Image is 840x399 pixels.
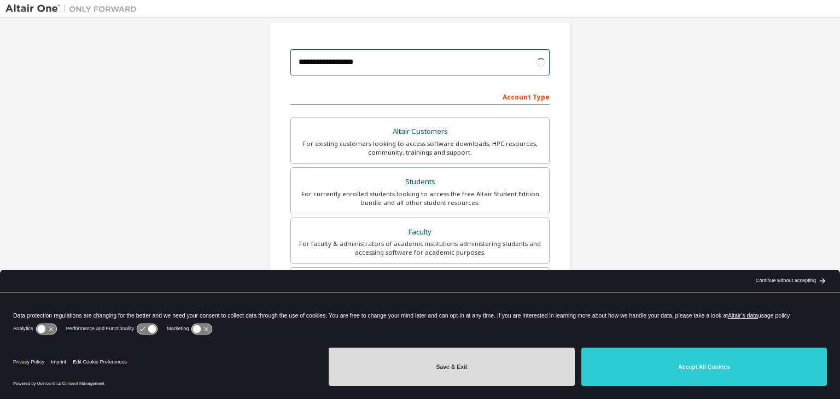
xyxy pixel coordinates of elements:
[5,3,142,14] img: Altair One
[297,124,542,139] div: Altair Customers
[297,239,542,257] div: For faculty & administrators of academic institutions administering students and accessing softwa...
[290,87,550,105] div: Account Type
[297,190,542,207] div: For currently enrolled students looking to access the free Altair Student Edition bundle and all ...
[297,225,542,240] div: Faculty
[297,174,542,190] div: Students
[297,139,542,157] div: For existing customers looking to access software downloads, HPC resources, community, trainings ...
